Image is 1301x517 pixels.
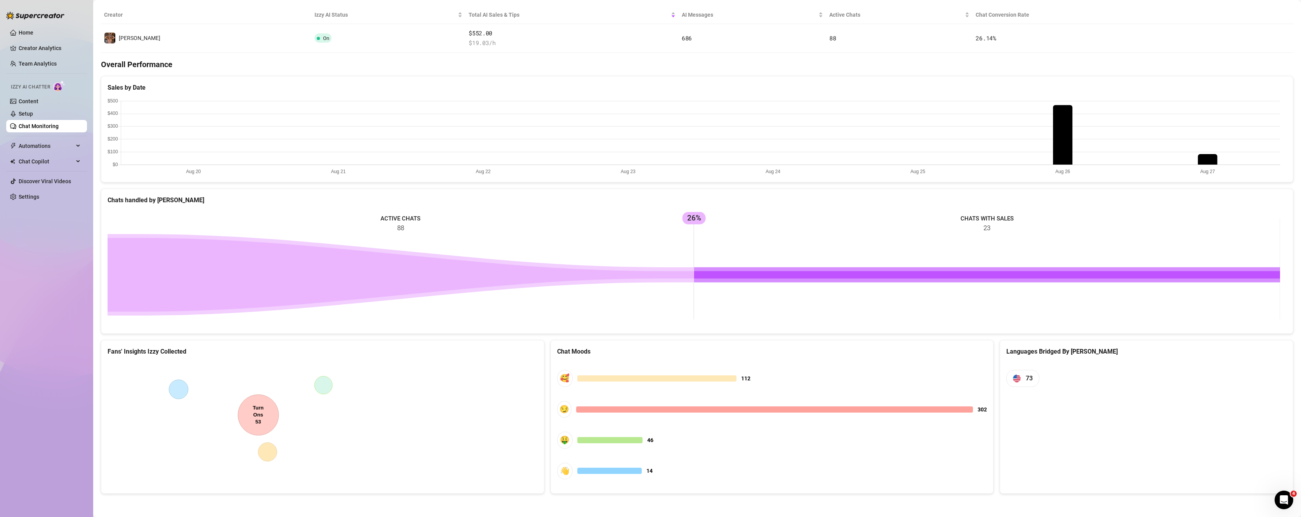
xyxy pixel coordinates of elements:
[557,463,573,479] div: 👋
[101,59,1293,70] h4: Overall Performance
[557,347,987,356] div: Chat Moods
[19,42,81,54] a: Creator Analytics
[19,178,71,184] a: Discover Viral Videos
[6,12,64,19] img: logo-BBDzfeDw.svg
[466,6,679,24] th: Total AI Sales & Tips
[19,61,57,67] a: Team Analytics
[108,195,1287,205] div: Chats handled by [PERSON_NAME]
[108,83,1287,92] div: Sales by Date
[19,29,33,36] a: Home
[741,374,750,383] span: 112
[19,140,74,152] span: Automations
[1275,491,1293,509] iframe: Intercom live chat
[11,83,50,91] span: Izzy AI Chatter
[469,38,676,48] span: $ 19.03 /h
[978,405,987,414] span: 302
[829,10,963,19] span: Active Chats
[557,432,573,448] div: 🤑
[557,401,572,418] div: 😏
[1006,347,1287,356] div: Languages Bridged By [PERSON_NAME]
[973,6,1174,24] th: Chat Conversion Rate
[19,155,74,168] span: Chat Copilot
[311,6,466,24] th: Izzy AI Status
[829,34,836,42] span: 88
[19,111,33,117] a: Setup
[679,6,826,24] th: AI Messages
[108,347,538,356] div: Fans' Insights Izzy Collected
[1013,375,1021,382] img: us
[19,194,39,200] a: Settings
[10,159,15,164] img: Chat Copilot
[53,80,65,92] img: AI Chatter
[646,467,653,475] span: 14
[826,6,973,24] th: Active Chats
[101,6,311,24] th: Creator
[469,10,669,19] span: Total AI Sales & Tips
[19,98,38,104] a: Content
[314,10,456,19] span: Izzy AI Status
[682,34,692,42] span: 686
[557,370,573,387] div: 🥰
[1026,373,1033,383] span: 73
[119,35,160,41] span: [PERSON_NAME]
[104,33,115,43] img: Kelly
[682,10,817,19] span: AI Messages
[10,143,16,149] span: thunderbolt
[323,35,329,41] span: On
[647,436,653,444] span: 46
[19,123,59,129] a: Chat Monitoring
[469,29,676,38] span: $552.00
[1291,491,1297,497] span: 4
[976,34,996,42] span: 26.14 %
